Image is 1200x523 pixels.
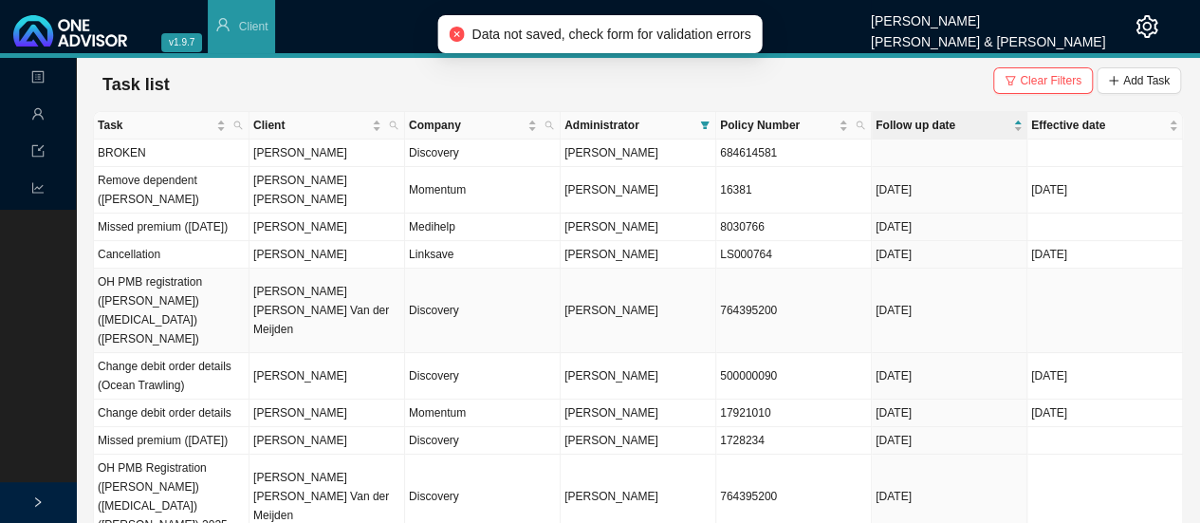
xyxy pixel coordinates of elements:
[471,24,750,45] span: Data not saved, check form for validation errors
[564,490,658,503] span: [PERSON_NAME]
[31,137,45,170] span: import
[716,353,872,400] td: 500000090
[716,214,872,241] td: 8030766
[249,427,405,455] td: [PERSON_NAME]
[98,116,212,135] span: Task
[871,26,1105,47] div: [PERSON_NAME] & [PERSON_NAME]
[716,400,872,427] td: 17921010
[405,214,561,241] td: Medihelp
[1005,75,1016,86] span: filter
[249,241,405,269] td: [PERSON_NAME]
[405,269,561,353] td: Discovery
[716,269,872,353] td: 764395200
[1123,71,1170,90] span: Add Task
[716,140,872,167] td: 684614581
[696,112,713,139] span: filter
[405,112,561,140] th: Company
[1097,67,1181,94] button: Add Task
[564,248,658,261] span: [PERSON_NAME]
[405,167,561,214] td: Momentum
[1027,167,1183,214] td: [DATE]
[564,406,658,420] span: [PERSON_NAME]
[872,353,1027,400] td: [DATE]
[249,353,405,400] td: [PERSON_NAME]
[94,167,249,214] td: Remove dependent ([PERSON_NAME])
[249,112,405,140] th: Client
[230,112,247,139] span: search
[449,27,464,42] span: close-circle
[94,269,249,353] td: OH PMB registration ([PERSON_NAME]) ([MEDICAL_DATA]) ([PERSON_NAME])
[249,167,405,214] td: [PERSON_NAME] [PERSON_NAME]
[872,167,1027,214] td: [DATE]
[545,121,554,130] span: search
[94,140,249,167] td: BROKEN
[1027,241,1183,269] td: [DATE]
[564,183,658,196] span: [PERSON_NAME]
[94,400,249,427] td: Change debit order details
[564,369,658,383] span: [PERSON_NAME]
[852,112,869,139] span: search
[564,434,658,447] span: [PERSON_NAME]
[405,400,561,427] td: Momentum
[31,63,45,96] span: profile
[993,67,1093,94] button: Clear Filters
[233,121,243,130] span: search
[716,167,872,214] td: 16381
[31,174,45,207] span: line-chart
[1135,15,1158,38] span: setting
[405,353,561,400] td: Discovery
[716,241,872,269] td: LS000764
[1031,116,1165,135] span: Effective date
[31,100,45,133] span: user
[94,241,249,269] td: Cancellation
[13,15,127,47] img: 2df55531c6924b55f21c4cf5d4484680-logo-light.svg
[872,241,1027,269] td: [DATE]
[94,427,249,455] td: Missed premium ([DATE])
[564,304,658,317] span: [PERSON_NAME]
[161,33,202,52] span: v1.9.7
[405,427,561,455] td: Discovery
[249,140,405,167] td: [PERSON_NAME]
[564,146,658,159] span: [PERSON_NAME]
[876,116,1009,135] span: Follow up date
[872,269,1027,353] td: [DATE]
[389,121,398,130] span: search
[1027,112,1183,140] th: Effective date
[564,116,692,135] span: Administrator
[1108,75,1119,86] span: plus
[871,5,1105,26] div: [PERSON_NAME]
[1020,71,1081,90] span: Clear Filters
[856,121,865,130] span: search
[94,353,249,400] td: Change debit order details (Ocean Trawling)
[541,112,558,139] span: search
[716,112,872,140] th: Policy Number
[405,241,561,269] td: Linksave
[1027,400,1183,427] td: [DATE]
[716,427,872,455] td: 1728234
[385,112,402,139] span: search
[102,75,170,94] span: Task list
[94,112,249,140] th: Task
[405,140,561,167] td: Discovery
[872,214,1027,241] td: [DATE]
[253,116,368,135] span: Client
[409,116,524,135] span: Company
[249,400,405,427] td: [PERSON_NAME]
[32,496,44,508] span: right
[700,121,710,130] span: filter
[249,214,405,241] td: [PERSON_NAME]
[249,269,405,353] td: [PERSON_NAME] [PERSON_NAME] Van der Meijden
[564,220,658,233] span: [PERSON_NAME]
[720,116,835,135] span: Policy Number
[872,400,1027,427] td: [DATE]
[94,214,249,241] td: Missed premium ([DATE])
[872,427,1027,455] td: [DATE]
[1027,353,1183,400] td: [DATE]
[215,17,231,32] span: user
[239,20,268,33] span: Client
